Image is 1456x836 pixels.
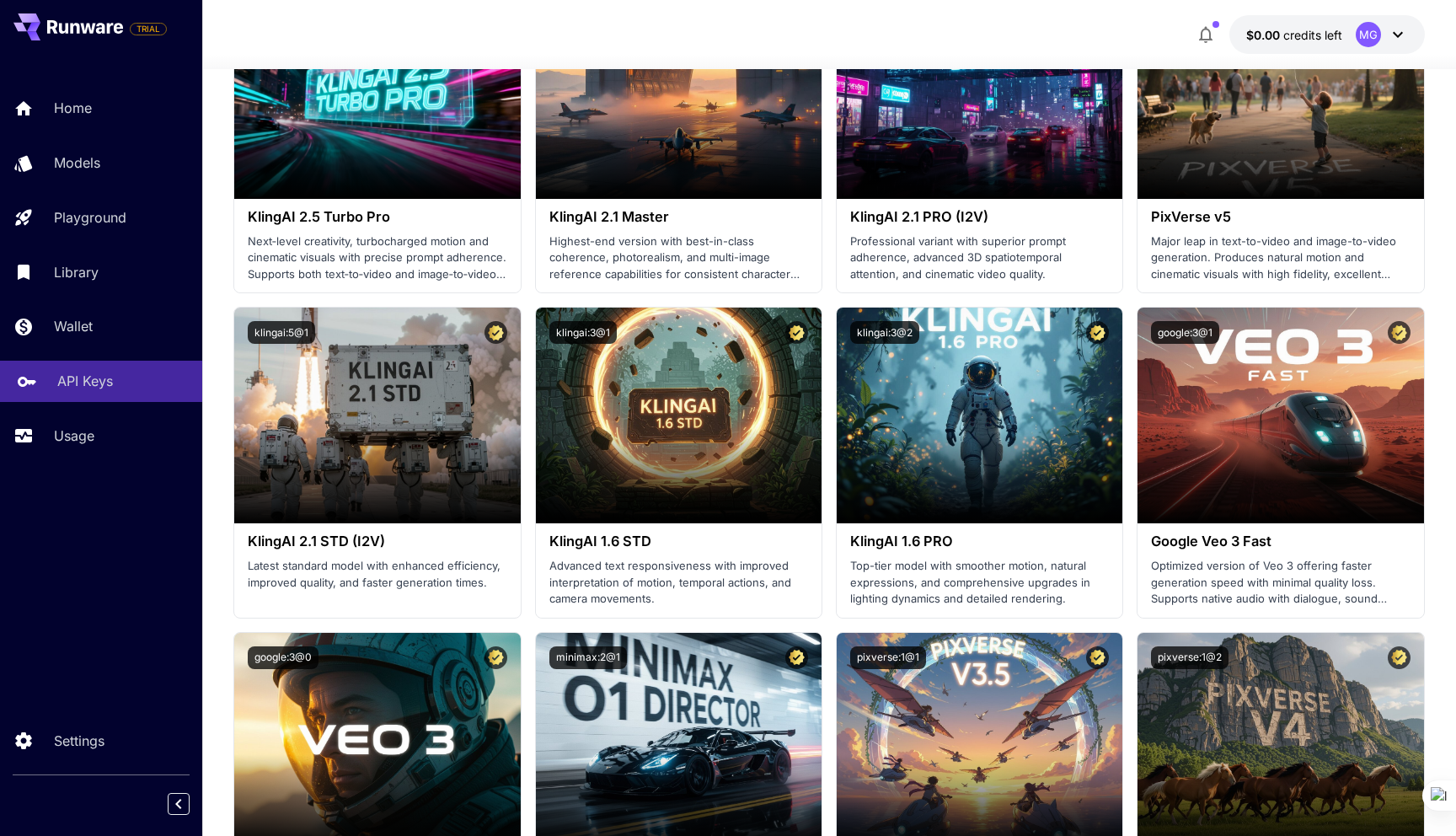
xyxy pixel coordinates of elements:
p: Highest-end version with best-in-class coherence, photorealism, and multi-image reference capabil... [549,233,808,283]
button: Certified Model – Vetted for best performance and includes a commercial license. [484,321,507,344]
span: TRIAL [131,23,166,35]
button: $0.00MG [1229,15,1425,54]
h3: PixVerse v5 [1151,209,1410,225]
img: alt [536,308,822,523]
p: API Keys [57,371,113,391]
h3: KlingAI 1.6 PRO [850,533,1109,549]
h3: Google Veo 3 Fast [1151,533,1410,549]
button: google:3@0 [248,646,318,669]
button: Certified Model – Vetted for best performance and includes a commercial license. [1086,321,1109,344]
button: Certified Model – Vetted for best performance and includes a commercial license. [1086,646,1109,669]
button: Certified Model – Vetted for best performance and includes a commercial license. [1388,321,1410,344]
button: google:3@1 [1151,321,1219,344]
p: Library [54,262,99,282]
div: MG [1356,22,1381,47]
button: Certified Model – Vetted for best performance and includes a commercial license. [1388,646,1410,669]
h3: KlingAI 2.5 Turbo Pro [248,209,506,225]
p: Latest standard model with enhanced efficiency, improved quality, and faster generation times. [248,558,506,591]
p: Advanced text responsiveness with improved interpretation of motion, temporal actions, and camera... [549,558,808,608]
img: alt [234,308,520,523]
button: klingai:3@2 [850,321,919,344]
button: klingai:5@1 [248,321,315,344]
button: Certified Model – Vetted for best performance and includes a commercial license. [785,646,808,669]
span: Add your payment card to enable full platform functionality. [130,19,167,39]
h3: KlingAI 2.1 STD (I2V) [248,533,506,549]
p: Settings [54,731,104,751]
img: alt [837,308,1122,523]
p: Professional variant with superior prompt adherence, advanced 3D spatiotemporal attention, and ci... [850,233,1109,283]
div: $0.00 [1246,26,1342,44]
p: Home [54,98,92,118]
p: Top-tier model with smoother motion, natural expressions, and comprehensive upgrades in lighting ... [850,558,1109,608]
h3: KlingAI 2.1 PRO (I2V) [850,209,1109,225]
div: Collapse sidebar [180,789,202,819]
button: Certified Model – Vetted for best performance and includes a commercial license. [785,321,808,344]
span: $0.00 [1246,28,1283,42]
h3: KlingAI 1.6 STD [549,533,808,549]
img: alt [1137,308,1423,523]
h3: KlingAI 2.1 Master [549,209,808,225]
p: Wallet [54,316,93,336]
button: pixverse:1@2 [1151,646,1228,669]
button: pixverse:1@1 [850,646,926,669]
button: minimax:2@1 [549,646,627,669]
button: Collapse sidebar [168,793,190,815]
p: Major leap in text-to-video and image-to-video generation. Produces natural motion and cinematic ... [1151,233,1410,283]
button: klingai:3@1 [549,321,617,344]
button: Certified Model – Vetted for best performance and includes a commercial license. [484,646,507,669]
span: credits left [1283,28,1342,42]
p: Next‑level creativity, turbocharged motion and cinematic visuals with precise prompt adherence. S... [248,233,506,283]
p: Usage [54,426,94,446]
p: Playground [54,207,126,228]
p: Models [54,153,100,173]
p: Optimized version of Veo 3 offering faster generation speed with minimal quality loss. Supports n... [1151,558,1410,608]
